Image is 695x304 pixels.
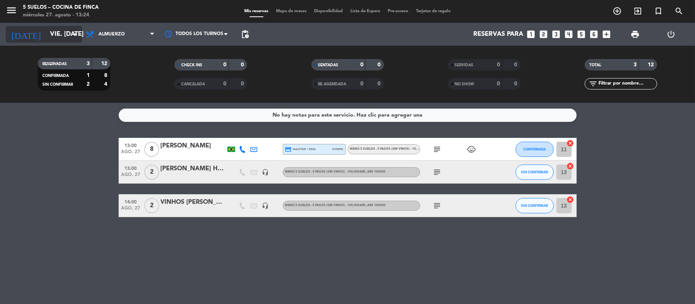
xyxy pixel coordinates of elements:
[318,63,339,67] span: SENTADAS
[285,146,292,153] i: credit_card
[121,141,140,149] span: 13:00
[377,62,382,67] strong: 0
[87,82,90,87] strong: 2
[667,30,676,39] i: power_settings_new
[455,82,474,86] span: NO SHOW
[121,163,140,172] span: 13:00
[467,145,476,154] i: child_care
[87,61,90,66] strong: 3
[241,81,245,86] strong: 0
[589,63,601,67] span: TOTAL
[272,9,310,13] span: Mapa de mesas
[6,26,46,43] i: [DATE]
[564,29,574,39] i: looks_4
[98,32,125,37] span: Almuerzo
[497,81,500,86] strong: 0
[71,30,80,39] i: arrow_drop_down
[567,162,574,170] i: cancel
[589,79,598,88] i: filter_list
[514,81,519,86] strong: 0
[634,62,637,67] strong: 3
[350,147,451,150] span: MENÚ 5 SUELOS - 5 PASOS (Sin vinos) - 105.000ARS
[360,81,363,86] strong: 0
[87,73,90,78] strong: 1
[602,29,612,39] i: add_box
[161,164,226,174] div: [PERSON_NAME] HOTEL / [PERSON_NAME]
[42,74,69,78] span: CONFIRMADA
[521,170,548,174] span: SIN CONFIRMAR
[104,82,109,87] strong: 4
[332,147,343,152] span: stripe
[516,165,554,180] button: SIN CONFIRMAR
[241,62,245,67] strong: 0
[567,139,574,147] i: cancel
[23,4,99,11] div: 5 SUELOS – COCINA DE FINCA
[23,11,99,19] div: miércoles 27. agosto - 13:24
[318,82,347,86] span: RE AGENDADA
[121,149,140,158] span: ago. 27
[144,142,159,157] span: 8
[384,9,412,13] span: Pre-acceso
[433,168,442,177] i: subject
[161,197,226,207] div: VINHOS [PERSON_NAME] / [PERSON_NAME]
[613,6,622,16] i: add_circle_outline
[377,81,382,86] strong: 0
[240,30,250,39] span: pending_actions
[144,165,159,180] span: 2
[181,82,205,86] span: CANCELADA
[551,29,561,39] i: looks_3
[567,196,574,203] i: cancel
[240,9,272,13] span: Mis reservas
[474,31,524,38] span: Reservas para
[514,62,519,67] strong: 0
[674,6,684,16] i: search
[633,6,642,16] i: exit_to_app
[101,61,109,66] strong: 12
[104,73,109,78] strong: 8
[526,29,536,39] i: looks_one
[366,170,386,173] span: , ARS 105000
[497,62,500,67] strong: 0
[121,197,140,206] span: 14:00
[262,202,269,209] i: headset_mic
[144,198,159,213] span: 2
[121,172,140,181] span: ago. 27
[653,23,689,46] div: LOG OUT
[366,204,386,207] span: , ARS 105000
[630,30,640,39] span: print
[181,63,202,67] span: CHECK INS
[433,201,442,210] i: subject
[347,9,384,13] span: Lista de Espera
[598,80,657,88] input: Filtrar por nombre...
[412,9,455,13] span: Tarjetas de regalo
[516,142,554,157] button: CONFIRMADA
[285,204,386,207] span: MENÚ 5 SUELOS - 5 PASOS (Sin vinos) - 105.000ARS
[539,29,549,39] i: looks_two
[455,63,474,67] span: SERVIDAS
[224,62,227,67] strong: 0
[433,145,442,154] i: subject
[654,6,663,16] i: turned_in_not
[589,29,599,39] i: looks_6
[6,5,17,16] i: menu
[285,146,316,153] span: master * 5533
[161,141,226,151] div: [PERSON_NAME]
[577,29,587,39] i: looks_5
[516,198,554,213] button: SIN CONFIRMAR
[42,83,73,86] span: SIN CONFIRMAR
[42,62,67,66] span: RESERVADAS
[6,5,17,19] button: menu
[121,206,140,214] span: ago. 27
[262,169,269,176] i: headset_mic
[273,111,422,120] div: No hay notas para este servicio. Haz clic para agregar una
[521,203,548,208] span: SIN CONFIRMAR
[360,62,363,67] strong: 0
[310,9,347,13] span: Disponibilidad
[523,147,546,151] span: CONFIRMADA
[648,62,655,67] strong: 12
[285,170,386,173] span: MENÚ 5 SUELOS - 5 PASOS (Sin vinos) - 105.000ARS
[224,81,227,86] strong: 0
